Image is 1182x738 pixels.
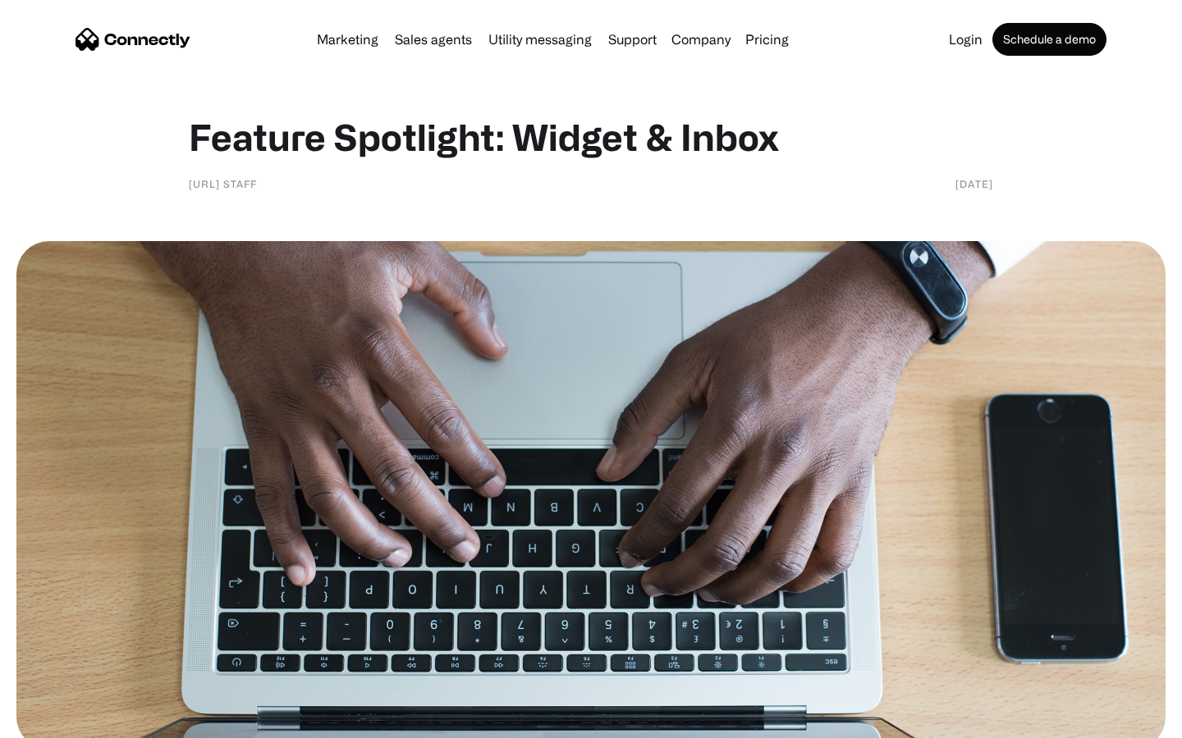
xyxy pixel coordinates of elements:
a: Pricing [739,33,795,46]
aside: Language selected: English [16,709,98,732]
a: Marketing [310,33,385,46]
div: [URL] staff [189,175,257,192]
ul: Language list [33,709,98,732]
div: [DATE] [955,175,993,192]
a: Support [602,33,663,46]
div: Company [671,28,731,51]
a: Sales agents [388,33,479,46]
a: Utility messaging [482,33,598,46]
a: Login [942,33,989,46]
h1: Feature Spotlight: Widget & Inbox [189,115,993,159]
a: Schedule a demo [992,23,1106,56]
